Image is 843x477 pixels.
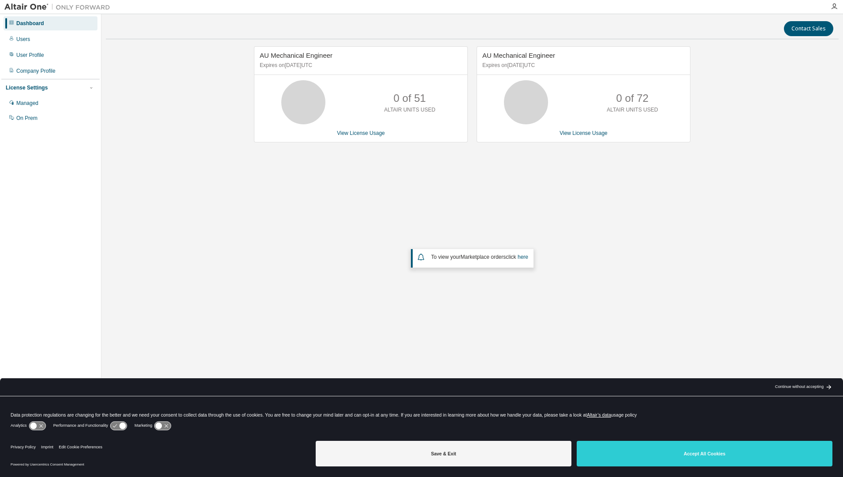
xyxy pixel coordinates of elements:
[431,254,528,260] span: To view your click
[16,52,44,59] div: User Profile
[16,100,38,107] div: Managed
[461,254,506,260] em: Marketplace orders
[784,21,833,36] button: Contact Sales
[607,106,658,114] p: ALTAIR UNITS USED
[16,115,37,122] div: On Prem
[260,62,460,69] p: Expires on [DATE] UTC
[260,52,332,59] span: AU Mechanical Engineer
[394,91,426,106] p: 0 of 51
[337,130,385,136] a: View License Usage
[482,52,555,59] span: AU Mechanical Engineer
[16,67,56,75] div: Company Profile
[616,91,649,106] p: 0 of 72
[6,84,48,91] div: License Settings
[560,130,608,136] a: View License Usage
[482,62,683,69] p: Expires on [DATE] UTC
[384,106,435,114] p: ALTAIR UNITS USED
[16,36,30,43] div: Users
[518,254,528,260] a: here
[4,3,115,11] img: Altair One
[16,20,44,27] div: Dashboard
